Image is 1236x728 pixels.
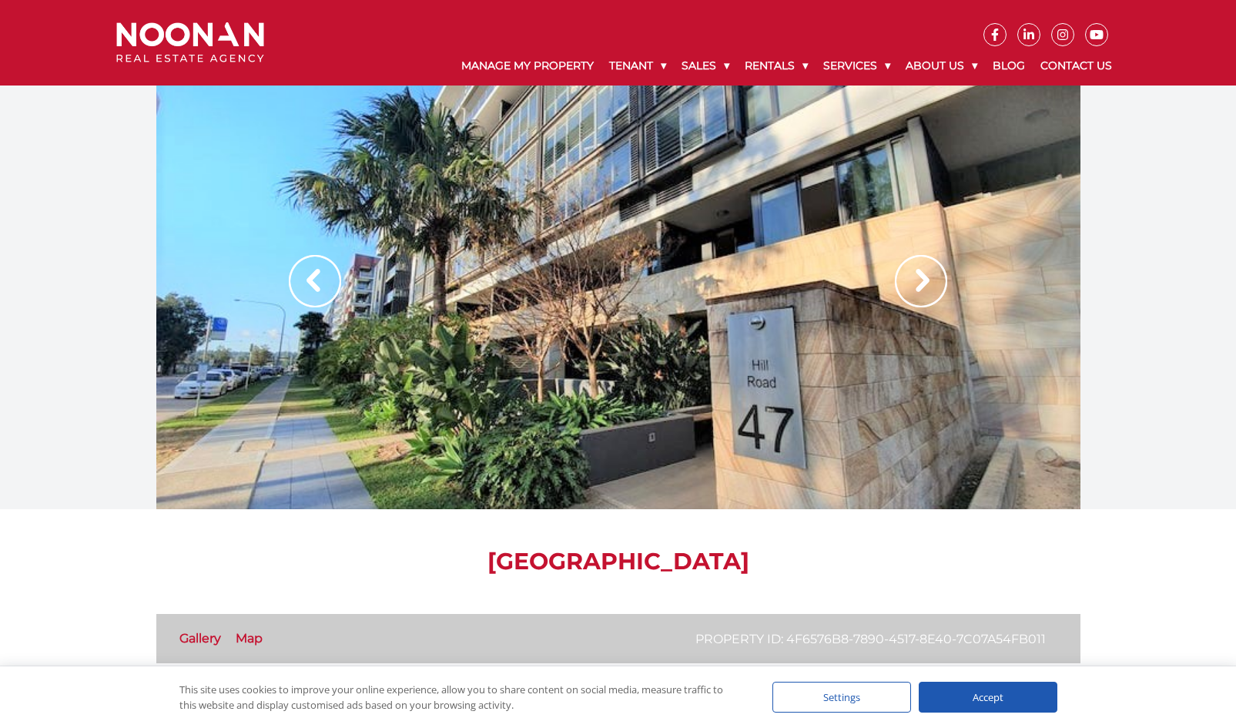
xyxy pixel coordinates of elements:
[156,548,1080,575] h1: [GEOGRAPHIC_DATA]
[898,46,985,86] a: About Us
[601,46,674,86] a: Tenant
[674,46,737,86] a: Sales
[236,631,263,646] a: Map
[289,255,341,307] img: Arrow slider
[985,46,1033,86] a: Blog
[737,46,816,86] a: Rentals
[1033,46,1120,86] a: Contact Us
[454,46,601,86] a: Manage My Property
[179,682,742,713] div: This site uses cookies to improve your online experience, allow you to share content on social me...
[895,255,947,307] img: Arrow slider
[919,682,1057,713] div: Accept
[179,631,221,646] a: Gallery
[116,22,264,63] img: Noonan Real Estate Agency
[772,682,911,713] div: Settings
[695,629,1046,649] p: Property ID: 4F6576B8-7890-4517-8E40-7C07A54FB011
[816,46,898,86] a: Services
